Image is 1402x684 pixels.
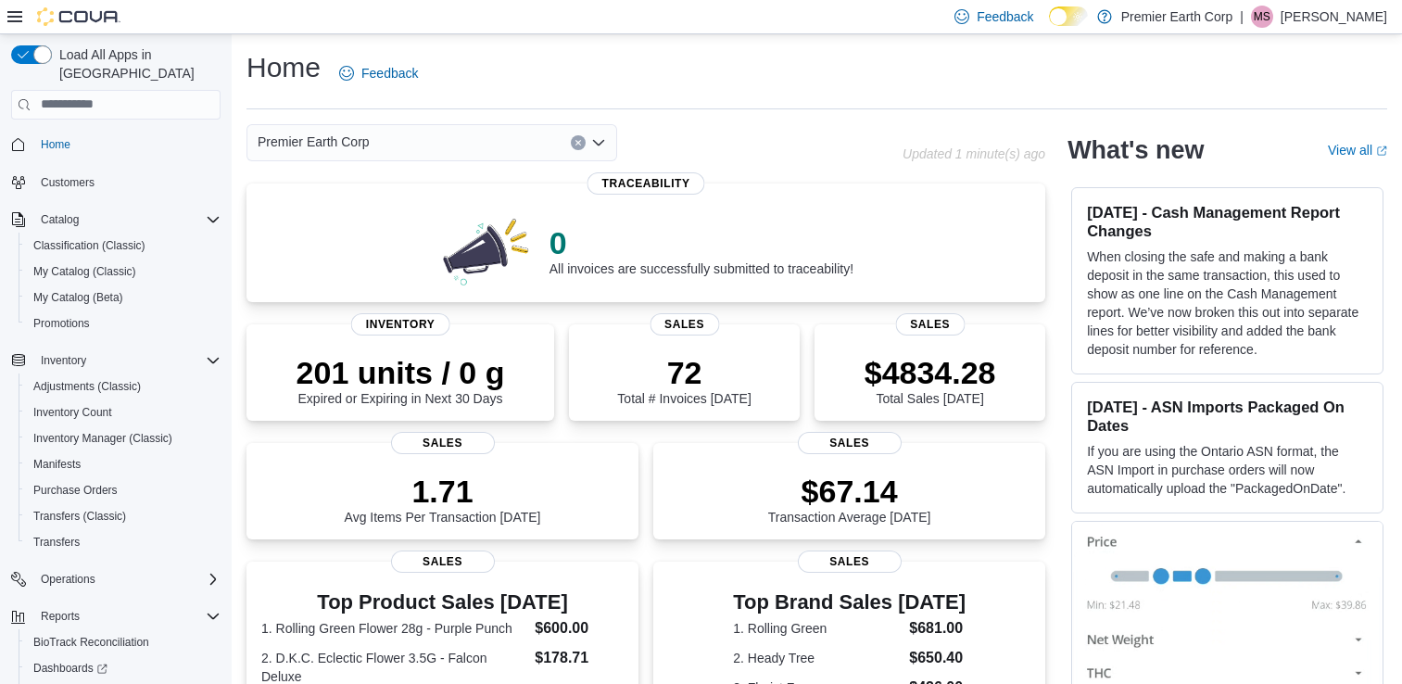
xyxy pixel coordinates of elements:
[1251,6,1273,28] div: Mark Schlueter
[19,399,228,425] button: Inventory Count
[33,290,123,305] span: My Catalog (Beta)
[26,505,221,527] span: Transfers (Classic)
[26,657,221,679] span: Dashboards
[1121,6,1233,28] p: Premier Earth Corp
[26,260,144,283] a: My Catalog (Classic)
[19,629,228,655] button: BioTrack Reconciliation
[19,285,228,310] button: My Catalog (Beta)
[26,531,87,553] a: Transfers
[261,591,624,614] h3: Top Product Sales [DATE]
[571,135,586,150] button: Clear input
[33,316,90,331] span: Promotions
[26,286,221,309] span: My Catalog (Beta)
[1049,26,1050,27] span: Dark Mode
[26,234,153,257] a: Classification (Classic)
[33,605,87,627] button: Reports
[4,566,228,592] button: Operations
[33,405,112,420] span: Inventory Count
[19,451,228,477] button: Manifests
[33,661,107,676] span: Dashboards
[733,649,902,667] dt: 2. Heady Tree
[4,348,228,374] button: Inventory
[4,169,228,196] button: Customers
[4,603,228,629] button: Reports
[26,427,180,450] a: Inventory Manager (Classic)
[865,354,996,391] p: $4834.28
[26,631,221,653] span: BioTrack Reconciliation
[33,535,80,550] span: Transfers
[345,473,541,525] div: Avg Items Per Transaction [DATE]
[33,133,78,156] a: Home
[865,354,996,406] div: Total Sales [DATE]
[1087,442,1368,498] p: If you are using the Ontario ASN format, the ASN Import in purchase orders will now automatically...
[33,457,81,472] span: Manifests
[19,233,228,259] button: Classification (Classic)
[535,647,624,669] dd: $178.71
[33,509,126,524] span: Transfers (Classic)
[617,354,751,391] p: 72
[246,49,321,86] h1: Home
[33,209,221,231] span: Catalog
[1087,203,1368,240] h3: [DATE] - Cash Management Report Changes
[798,432,902,454] span: Sales
[41,353,86,368] span: Inventory
[19,529,228,555] button: Transfers
[733,619,902,638] dt: 1. Rolling Green
[617,354,751,406] div: Total # Invoices [DATE]
[26,286,131,309] a: My Catalog (Beta)
[587,172,705,195] span: Traceability
[1049,6,1088,26] input: Dark Mode
[733,591,966,614] h3: Top Brand Sales [DATE]
[26,657,115,679] a: Dashboards
[26,401,221,424] span: Inventory Count
[438,213,535,287] img: 0
[19,503,228,529] button: Transfers (Classic)
[26,631,157,653] a: BioTrack Reconciliation
[1328,143,1387,158] a: View allExternal link
[19,425,228,451] button: Inventory Manager (Classic)
[33,568,221,590] span: Operations
[332,55,425,92] a: Feedback
[41,175,95,190] span: Customers
[37,7,120,26] img: Cova
[33,483,118,498] span: Purchase Orders
[41,137,70,152] span: Home
[909,617,966,640] dd: $681.00
[26,260,221,283] span: My Catalog (Classic)
[26,375,148,398] a: Adjustments (Classic)
[26,453,88,475] a: Manifests
[26,312,221,335] span: Promotions
[549,224,853,276] div: All invoices are successfully submitted to traceability!
[33,431,172,446] span: Inventory Manager (Classic)
[33,605,221,627] span: Reports
[977,7,1033,26] span: Feedback
[895,313,965,336] span: Sales
[26,479,221,501] span: Purchase Orders
[909,647,966,669] dd: $650.40
[26,427,221,450] span: Inventory Manager (Classic)
[798,551,902,573] span: Sales
[41,609,80,624] span: Reports
[345,473,541,510] p: 1.71
[650,313,719,336] span: Sales
[258,131,370,153] span: Premier Earth Corp
[33,209,86,231] button: Catalog
[33,635,149,650] span: BioTrack Reconciliation
[26,531,221,553] span: Transfers
[4,207,228,233] button: Catalog
[33,349,221,372] span: Inventory
[33,379,141,394] span: Adjustments (Classic)
[1087,398,1368,435] h3: [DATE] - ASN Imports Packaged On Dates
[26,234,221,257] span: Classification (Classic)
[26,312,97,335] a: Promotions
[33,264,136,279] span: My Catalog (Classic)
[1067,135,1204,165] h2: What's new
[391,432,495,454] span: Sales
[297,354,505,406] div: Expired or Expiring in Next 30 Days
[19,374,228,399] button: Adjustments (Classic)
[351,313,450,336] span: Inventory
[41,212,79,227] span: Catalog
[26,375,221,398] span: Adjustments (Classic)
[33,171,102,194] a: Customers
[26,453,221,475] span: Manifests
